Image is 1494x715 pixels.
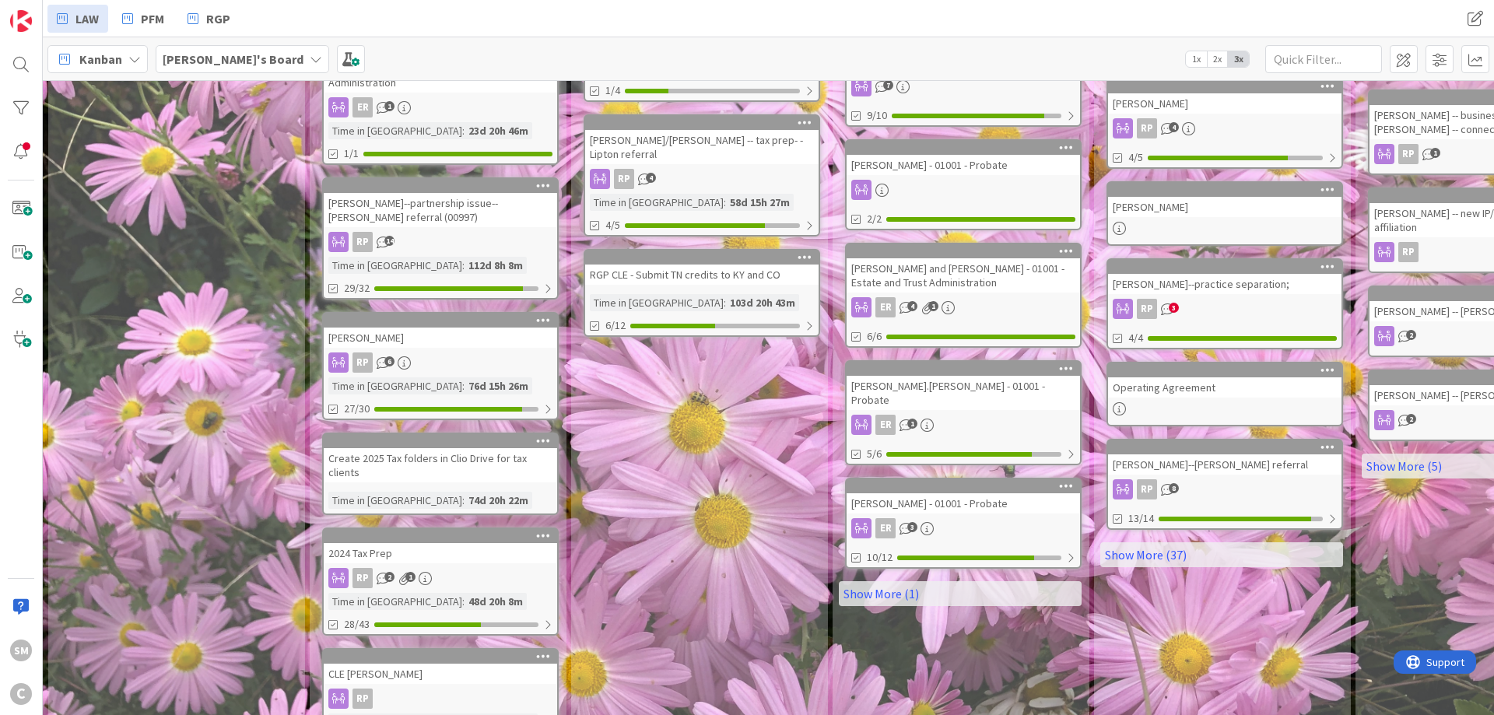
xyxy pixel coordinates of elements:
[352,97,373,117] div: ER
[847,493,1080,513] div: [PERSON_NAME] - 01001 - Probate
[605,317,626,334] span: 6/12
[1137,118,1157,138] div: RP
[839,581,1082,606] a: Show More (1)
[328,257,462,274] div: Time in [GEOGRAPHIC_DATA]
[324,568,557,588] div: RP
[328,492,462,509] div: Time in [GEOGRAPHIC_DATA]
[1128,510,1154,527] span: 13/14
[875,415,896,435] div: ER
[1108,197,1341,217] div: [PERSON_NAME]
[867,328,882,345] span: 6/6
[1108,183,1341,217] div: [PERSON_NAME]
[847,258,1080,293] div: [PERSON_NAME] and [PERSON_NAME] - 01001 - Estate and Trust Administration
[867,107,887,124] span: 9/10
[465,377,532,394] div: 76d 15h 26m
[724,294,726,311] span: :
[1108,260,1341,294] div: [PERSON_NAME]--practice separation;
[847,362,1080,410] div: [PERSON_NAME].[PERSON_NAME] - 01001 - Probate
[352,568,373,588] div: RP
[324,689,557,709] div: RP
[724,194,726,211] span: :
[847,155,1080,175] div: [PERSON_NAME] - 01001 - Probate
[1228,51,1249,67] span: 3x
[907,301,917,311] span: 4
[1398,144,1419,164] div: RP
[847,479,1080,513] div: [PERSON_NAME] - 01001 - Probate
[352,232,373,252] div: RP
[1430,148,1440,158] span: 1
[1398,242,1419,262] div: RP
[1108,79,1341,114] div: [PERSON_NAME]
[1406,330,1416,340] span: 2
[1128,149,1143,166] span: 4/5
[384,236,395,246] span: 14
[1108,377,1341,398] div: Operating Agreement
[847,297,1080,317] div: ER
[462,492,465,509] span: :
[928,301,938,311] span: 1
[465,492,532,509] div: 74d 20h 22m
[867,446,882,462] span: 5/6
[206,9,230,28] span: RGP
[646,173,656,183] span: 4
[1137,299,1157,319] div: RP
[614,169,634,189] div: RP
[405,572,416,582] span: 1
[79,50,122,68] span: Kanban
[384,572,395,582] span: 2
[465,593,527,610] div: 48d 20h 8m
[1108,93,1341,114] div: [PERSON_NAME]
[1137,479,1157,499] div: RP
[324,314,557,348] div: [PERSON_NAME]
[585,169,819,189] div: RP
[324,97,557,117] div: ER
[344,280,370,296] span: 29/32
[1265,45,1382,73] input: Quick Filter...
[328,377,462,394] div: Time in [GEOGRAPHIC_DATA]
[324,448,557,482] div: Create 2025 Tax folders in Clio Drive for tax clients
[867,211,882,227] span: 2/2
[462,593,465,610] span: :
[33,2,71,21] span: Support
[465,257,527,274] div: 112d 8h 8m
[163,51,303,67] b: [PERSON_NAME]'s Board
[324,664,557,684] div: CLE [PERSON_NAME]
[1169,122,1179,132] span: 4
[328,593,462,610] div: Time in [GEOGRAPHIC_DATA]
[585,130,819,164] div: [PERSON_NAME]/[PERSON_NAME] -- tax prep- - Lipton referral
[1186,51,1207,67] span: 1x
[1406,414,1416,424] span: 2
[324,232,557,252] div: RP
[328,122,462,139] div: Time in [GEOGRAPHIC_DATA]
[875,297,896,317] div: ER
[324,650,557,684] div: CLE [PERSON_NAME]
[344,616,370,633] span: 28/43
[585,116,819,164] div: [PERSON_NAME]/[PERSON_NAME] -- tax prep- - Lipton referral
[324,193,557,227] div: [PERSON_NAME]--partnership issue--[PERSON_NAME] referral (00997)
[462,122,465,139] span: :
[1169,303,1179,313] span: 3
[344,401,370,417] span: 27/30
[907,419,917,429] span: 1
[867,549,893,566] span: 10/12
[344,145,359,162] span: 1/1
[605,82,620,99] span: 1/4
[141,9,164,28] span: PFM
[1108,299,1341,319] div: RP
[324,352,557,373] div: RP
[10,640,32,661] div: SM
[465,122,532,139] div: 23d 20h 46m
[1108,274,1341,294] div: [PERSON_NAME]--practice separation;
[462,257,465,274] span: :
[605,217,620,233] span: 4/5
[726,294,799,311] div: 103d 20h 43m
[113,5,174,33] a: PFM
[324,543,557,563] div: 2024 Tax Prep
[75,9,99,28] span: LAW
[1128,330,1143,346] span: 4/4
[1108,118,1341,138] div: RP
[462,377,465,394] span: :
[1108,479,1341,499] div: RP
[726,194,794,211] div: 58d 15h 27m
[1108,363,1341,398] div: Operating Agreement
